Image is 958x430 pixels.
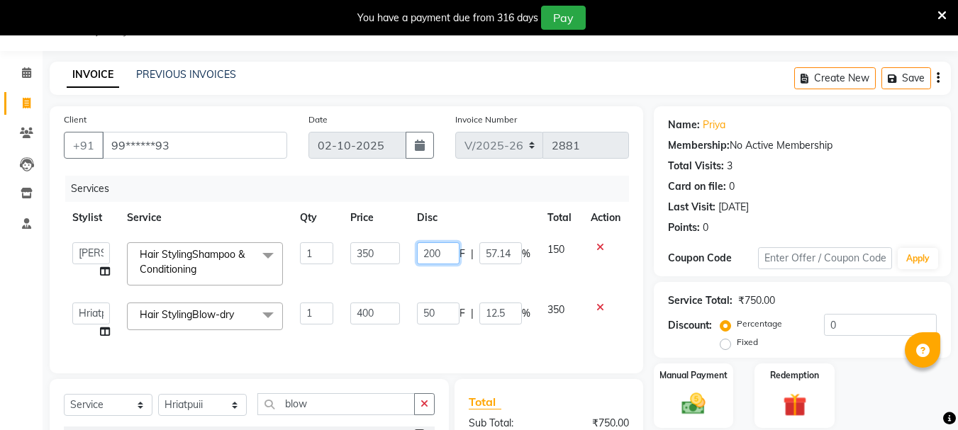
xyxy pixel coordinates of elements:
a: INVOICE [67,62,119,88]
label: Percentage [737,317,782,330]
label: Invoice Number [455,113,517,126]
span: 150 [547,243,564,256]
th: Stylist [64,202,118,234]
div: Services [65,176,640,202]
a: Priya [703,118,725,132]
div: Membership: [668,138,730,153]
span: F [459,247,465,261]
button: +91 [64,132,104,159]
div: You have a payment due from 316 days [357,11,538,26]
button: Save [881,67,931,89]
label: Date [308,113,328,126]
div: Card on file: [668,179,726,194]
div: [DATE] [718,200,749,215]
span: Total [469,395,501,409]
span: Hair StylingBlow-dry [140,308,234,321]
th: Price [342,202,408,234]
label: Redemption [770,369,819,382]
div: Coupon Code [668,251,757,266]
div: No Active Membership [668,138,937,153]
button: Create New [794,67,876,89]
img: _cash.svg [674,390,713,417]
div: 0 [703,220,708,235]
div: Total Visits: [668,159,724,174]
a: x [196,263,203,276]
a: x [234,308,240,321]
button: Pay [541,6,586,30]
input: Search or Scan [257,393,415,415]
span: | [471,247,474,261]
span: 350 [547,303,564,316]
th: Qty [291,202,342,234]
button: Apply [898,248,938,269]
div: 0 [729,179,735,194]
div: ₹750.00 [738,293,775,308]
div: 3 [727,159,733,174]
div: Name: [668,118,700,132]
input: Search by Name/Mobile/Email/Code [102,132,287,159]
th: Disc [408,202,539,234]
div: Points: [668,220,700,235]
a: PREVIOUS INVOICES [136,68,236,81]
span: Hair StylingShampoo & Conditioning [140,248,245,276]
div: Discount: [668,318,712,333]
span: F [459,306,465,321]
th: Action [582,202,629,234]
label: Client [64,113,87,126]
input: Enter Offer / Coupon Code [758,247,892,269]
span: | [471,306,474,321]
label: Fixed [737,336,758,349]
div: Last Visit: [668,200,715,215]
th: Service [118,202,291,234]
img: _gift.svg [776,390,814,419]
span: % [522,306,530,321]
th: Total [539,202,582,234]
span: % [522,247,530,261]
label: Manual Payment [659,369,728,382]
div: Service Total: [668,293,733,308]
